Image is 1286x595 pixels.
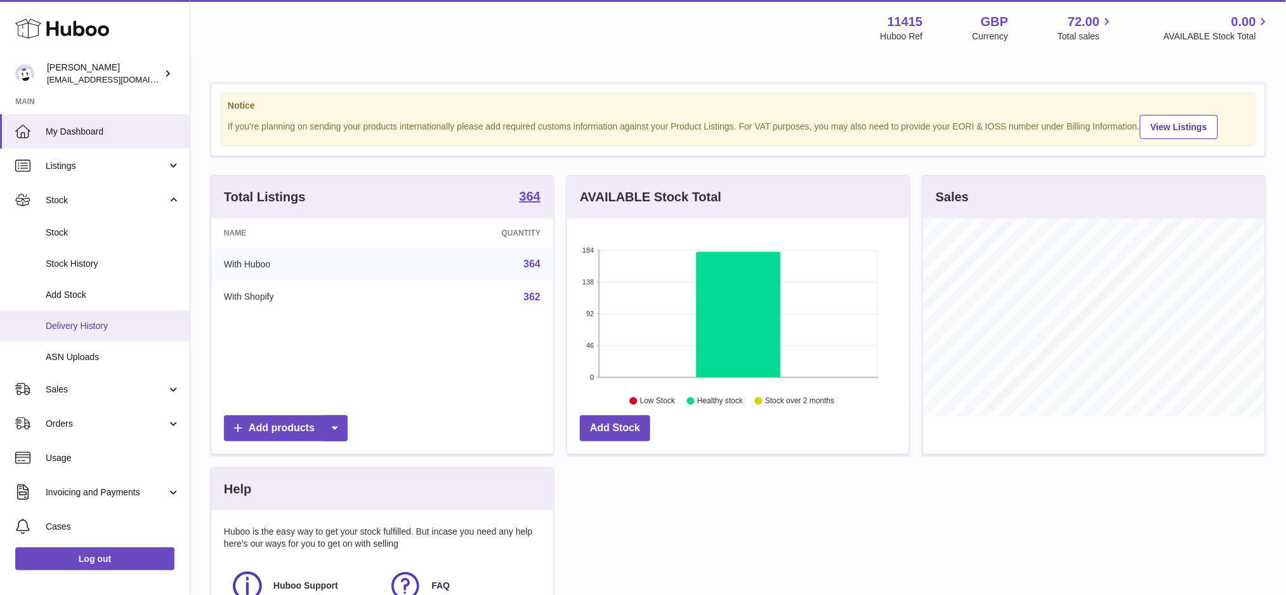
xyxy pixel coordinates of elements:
[1058,13,1114,43] a: 72.00 Total sales
[211,218,396,248] th: Name
[15,547,174,570] a: Log out
[46,452,180,464] span: Usage
[520,190,541,203] strong: 364
[211,248,396,281] td: With Huboo
[590,373,594,381] text: 0
[1140,115,1218,139] a: View Listings
[224,526,541,550] p: Huboo is the easy way to get your stock fulfilled. But incase you need any help here's our ways f...
[1231,13,1256,30] span: 0.00
[46,418,167,430] span: Orders
[46,486,167,498] span: Invoicing and Payments
[46,126,180,138] span: My Dashboard
[523,291,541,302] a: 362
[580,415,650,441] a: Add Stock
[523,258,541,269] a: 364
[888,13,923,30] strong: 11415
[224,415,348,441] a: Add products
[640,397,676,406] text: Low Stock
[46,160,167,172] span: Listings
[981,13,1008,30] strong: GBP
[46,351,180,363] span: ASN Uploads
[1058,30,1114,43] span: Total sales
[881,30,923,43] div: Huboo Ref
[273,580,338,592] span: Huboo Support
[47,62,161,86] div: [PERSON_NAME]
[224,189,306,206] h3: Total Listings
[47,74,187,84] span: [EMAIL_ADDRESS][DOMAIN_NAME]
[46,289,180,301] span: Add Stock
[46,521,180,533] span: Cases
[580,189,721,206] h3: AVAILABLE Stock Total
[1164,13,1271,43] a: 0.00 AVAILABLE Stock Total
[1068,13,1099,30] span: 72.00
[228,113,1249,139] div: If you're planning on sending your products internationally please add required customs informati...
[46,194,167,206] span: Stock
[431,580,450,592] span: FAQ
[224,481,251,498] h3: Help
[586,342,594,349] text: 46
[697,397,744,406] text: Healthy stock
[973,30,1009,43] div: Currency
[520,190,541,205] a: 364
[46,227,180,239] span: Stock
[211,281,396,314] td: With Shopify
[582,246,594,254] text: 184
[15,64,34,83] img: care@shopmanto.uk
[46,258,180,270] span: Stock History
[46,320,180,332] span: Delivery History
[936,189,969,206] h3: Sales
[582,278,594,286] text: 138
[46,384,167,396] span: Sales
[765,397,834,406] text: Stock over 2 months
[586,310,594,318] text: 92
[1164,30,1271,43] span: AVAILABLE Stock Total
[396,218,553,248] th: Quantity
[228,100,1249,112] strong: Notice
